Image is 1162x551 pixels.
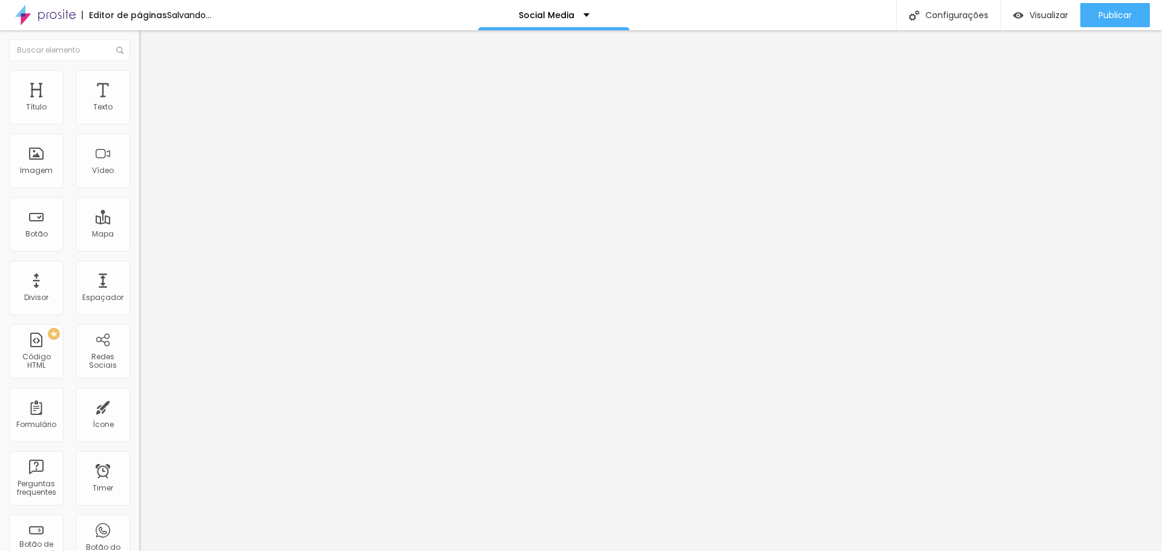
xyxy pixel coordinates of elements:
[1001,3,1080,27] button: Visualizar
[139,30,1162,551] iframe: Editor
[12,480,60,497] div: Perguntas frequentes
[116,47,123,54] img: Icone
[79,353,126,370] div: Redes Sociais
[93,484,113,492] div: Timer
[25,230,48,238] div: Botão
[93,420,114,429] div: Ícone
[20,166,53,175] div: Imagem
[12,353,60,370] div: Código HTML
[519,11,574,19] p: Social Media
[82,293,123,302] div: Espaçador
[167,11,211,19] div: Salvando...
[26,103,47,111] div: Título
[1080,3,1150,27] button: Publicar
[9,39,130,61] input: Buscar elemento
[92,230,114,238] div: Mapa
[82,11,167,19] div: Editor de páginas
[16,420,56,429] div: Formulário
[909,10,919,21] img: Icone
[93,103,113,111] div: Texto
[1098,10,1132,20] span: Publicar
[1029,10,1068,20] span: Visualizar
[92,166,114,175] div: Vídeo
[24,293,48,302] div: Divisor
[1013,10,1023,21] img: view-1.svg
